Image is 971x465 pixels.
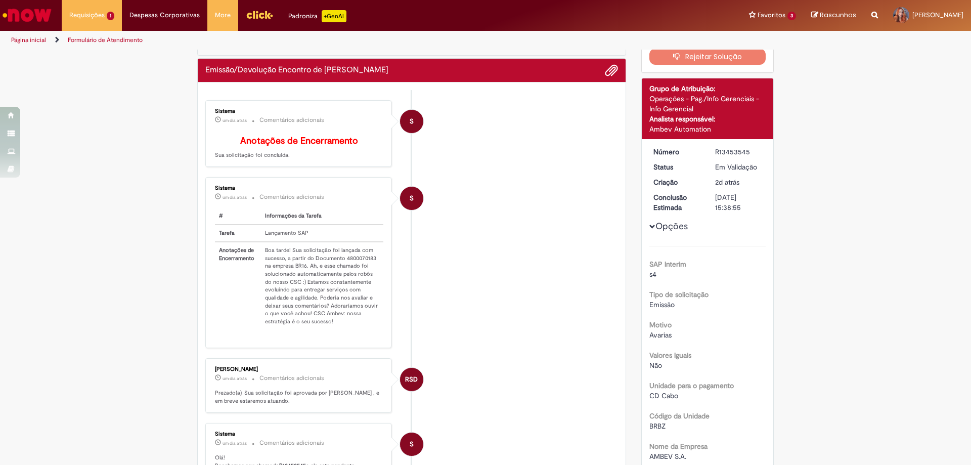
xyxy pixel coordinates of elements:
[215,389,383,405] p: Prezado(a), Sua solicitação foi aprovada por [PERSON_NAME] , e em breve estaremos atuando.
[649,260,686,269] b: SAP Interim
[223,440,247,446] time: 28/08/2025 11:54:17
[646,147,708,157] dt: Número
[605,64,618,77] button: Adicionar anexos
[215,136,383,159] p: Sua solicitação foi concluída.
[649,94,766,114] div: Operações - Pag./Info Gerenciais - Info Gerencial
[259,374,324,383] small: Comentários adicionais
[215,431,383,437] div: Sistema
[715,192,762,213] div: [DATE] 15:38:55
[223,440,247,446] span: um dia atrás
[649,421,666,431] span: BRBZ
[649,300,675,309] span: Emissão
[649,391,678,400] span: CD Cabo
[405,367,418,392] span: RSD
[715,162,762,172] div: Em Validação
[215,366,383,372] div: [PERSON_NAME]
[649,49,766,65] button: Rejeitar Solução
[646,162,708,172] dt: Status
[649,270,656,279] span: s4
[259,116,324,124] small: Comentários adicionais
[259,193,324,201] small: Comentários adicionais
[715,177,762,187] div: 27/08/2025 16:23:39
[223,194,247,200] time: 28/08/2025 14:07:43
[215,10,231,20] span: More
[223,194,247,200] span: um dia atrás
[69,10,105,20] span: Requisições
[649,452,686,461] span: AMBEV S.A.
[646,192,708,213] dt: Conclusão Estimada
[322,10,346,22] p: +GenAi
[215,242,261,330] th: Anotações de Encerramento
[259,439,324,447] small: Comentários adicionais
[261,225,383,242] td: Lançamento SAP
[912,11,963,19] span: [PERSON_NAME]
[649,290,709,299] b: Tipo de solicitação
[646,177,708,187] dt: Criação
[410,109,414,134] span: S
[215,108,383,114] div: Sistema
[649,124,766,134] div: Ambev Automation
[811,11,856,20] a: Rascunhos
[400,187,423,210] div: System
[400,368,423,391] div: Ronney Silveira De Almeida
[820,10,856,20] span: Rascunhos
[223,117,247,123] time: 28/08/2025 14:07:45
[215,208,261,225] th: #
[715,147,762,157] div: R13453545
[649,351,691,360] b: Valores Iguais
[649,83,766,94] div: Grupo de Atribuição:
[649,330,672,340] span: Avarias
[68,36,143,44] a: Formulário de Atendimento
[215,185,383,191] div: Sistema
[649,320,672,329] b: Motivo
[649,114,766,124] div: Analista responsável:
[649,361,662,370] span: Não
[223,375,247,382] time: 28/08/2025 13:09:19
[246,7,273,22] img: click_logo_yellow_360x200.png
[649,381,734,390] b: Unidade para o pagamento
[240,135,358,147] b: Anotações de Encerramento
[223,117,247,123] span: um dia atrás
[410,186,414,210] span: S
[1,5,53,25] img: ServiceNow
[288,10,346,22] div: Padroniza
[107,12,114,20] span: 1
[261,242,383,330] td: Boa tarde! Sua solicitação foi lançada com sucesso, a partir do Documento 4800070183 na empresa B...
[261,208,383,225] th: Informações da Tarefa
[410,432,414,456] span: S
[129,10,200,20] span: Despesas Corporativas
[649,411,710,420] b: Código da Unidade
[11,36,46,44] a: Página inicial
[400,433,423,456] div: System
[223,375,247,382] span: um dia atrás
[205,66,388,75] h2: Emissão/Devolução Encontro de Contas Fornecedor Histórico de tíquete
[787,12,796,20] span: 3
[649,442,708,451] b: Nome da Empresa
[215,225,261,242] th: Tarefa
[715,178,739,187] time: 27/08/2025 16:23:39
[715,178,739,187] span: 2d atrás
[400,110,423,133] div: System
[758,10,785,20] span: Favoritos
[8,31,640,50] ul: Trilhas de página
